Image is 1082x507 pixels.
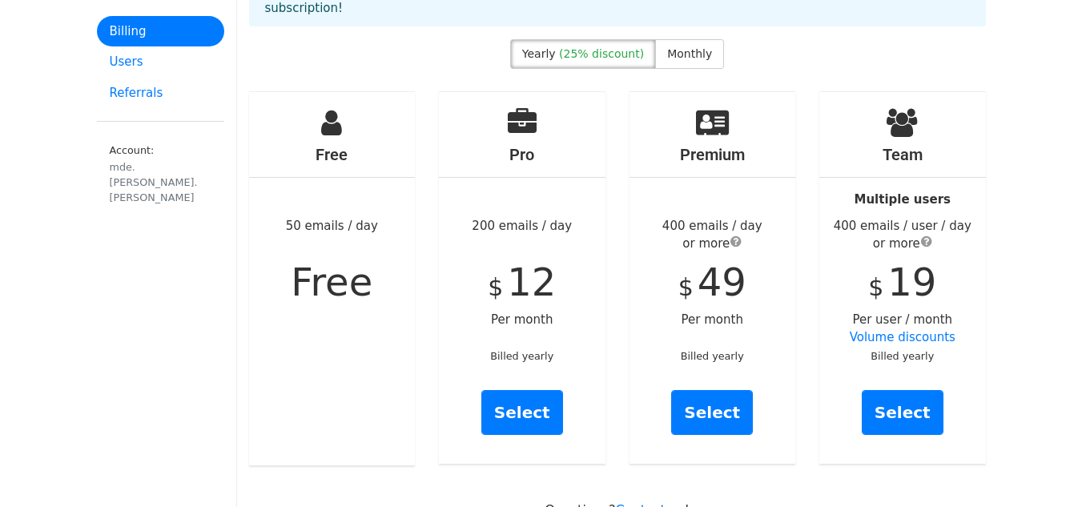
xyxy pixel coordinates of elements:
strong: Multiple users [855,192,951,207]
span: $ [868,273,883,301]
a: Billing [97,16,224,47]
span: Yearly [522,47,556,60]
span: 19 [887,260,936,304]
div: 50 emails / day [249,92,416,465]
div: 400 emails / day or more [629,217,796,253]
small: Account: [110,144,211,205]
h4: Premium [629,145,796,164]
a: Volume discounts [850,330,955,344]
span: Monthly [667,47,712,60]
div: Per month [629,92,796,464]
div: Widget de chat [1002,430,1082,507]
div: mde.[PERSON_NAME].[PERSON_NAME] [110,159,211,205]
small: Billed yearly [871,350,934,362]
a: Select [481,390,563,435]
span: Free [291,260,372,304]
small: Billed yearly [681,350,744,362]
small: Billed yearly [490,350,553,362]
iframe: Chat Widget [1002,430,1082,507]
span: 49 [698,260,746,304]
div: 400 emails / user / day or more [819,217,986,253]
span: (25% discount) [559,47,644,60]
div: 200 emails / day Per month [439,92,605,464]
a: Users [97,46,224,78]
span: $ [488,273,503,301]
h4: Pro [439,145,605,164]
a: Referrals [97,78,224,109]
a: Select [671,390,753,435]
span: $ [678,273,694,301]
span: 12 [507,260,556,304]
a: Select [862,390,943,435]
h4: Team [819,145,986,164]
h4: Free [249,145,416,164]
div: Per user / month [819,92,986,464]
